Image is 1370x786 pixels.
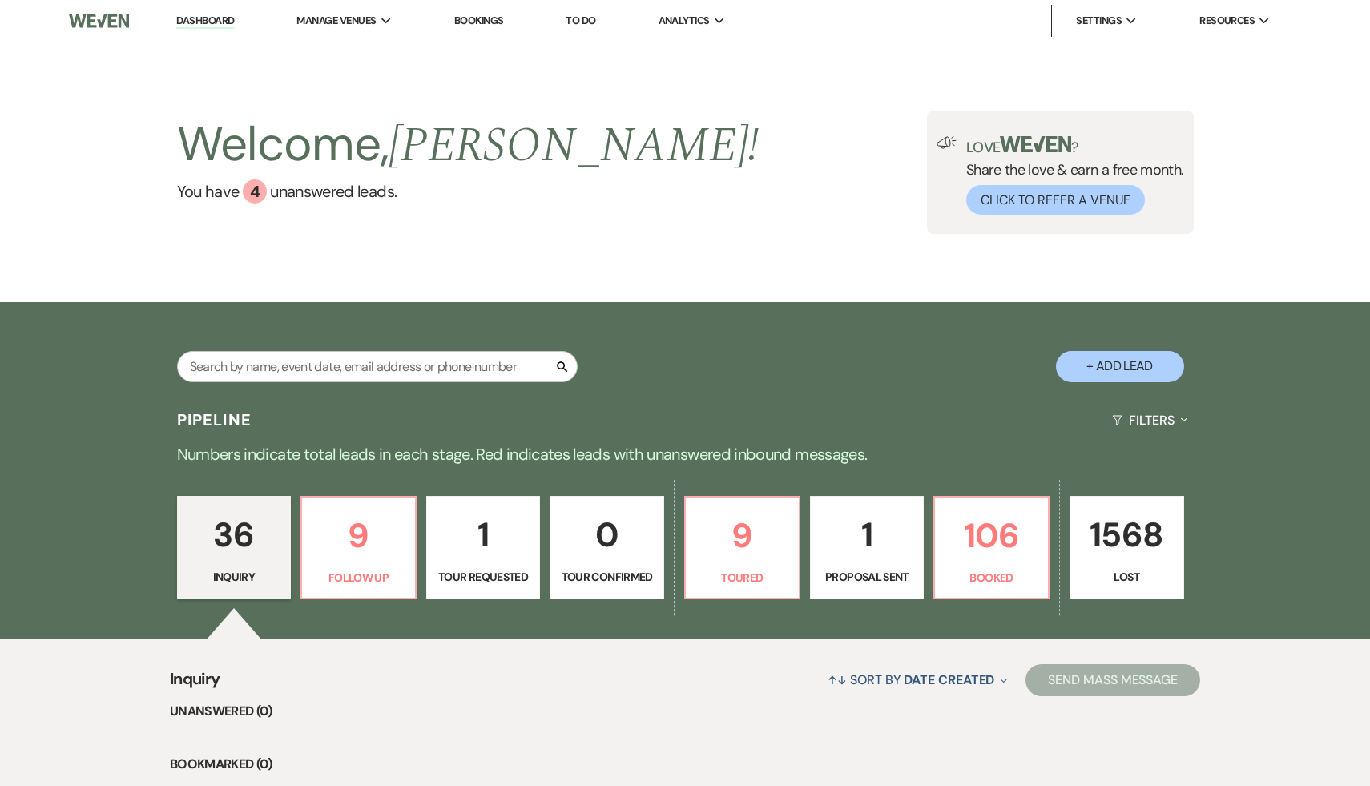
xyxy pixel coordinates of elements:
p: Booked [945,569,1038,586]
img: loud-speaker-illustration.svg [937,136,957,149]
a: 0Tour Confirmed [550,496,664,600]
button: Send Mass Message [1025,664,1200,696]
button: Sort By Date Created [821,659,1013,701]
p: Toured [695,569,789,586]
p: 1 [437,508,530,562]
p: Numbers indicate total leads in each stage. Red indicates leads with unanswered inbound messages. [108,441,1262,467]
p: Proposal Sent [820,568,914,586]
li: Unanswered (0) [170,701,1200,722]
span: Resources [1199,13,1255,29]
a: 1Proposal Sent [810,496,925,600]
p: Love ? [966,136,1184,155]
a: 36Inquiry [177,496,292,600]
button: Click to Refer a Venue [966,185,1145,215]
p: 36 [187,508,281,562]
h3: Pipeline [177,409,252,431]
span: Manage Venues [296,13,376,29]
a: 1Tour Requested [426,496,541,600]
div: Share the love & earn a free month. [957,136,1184,215]
span: Inquiry [170,667,220,701]
p: 0 [560,508,654,562]
p: 1 [820,508,914,562]
button: Filters [1106,399,1193,441]
h2: Welcome, [177,111,760,179]
span: [PERSON_NAME] ! [389,109,759,183]
a: 106Booked [933,496,1050,600]
p: Inquiry [187,568,281,586]
input: Search by name, event date, email address or phone number [177,351,578,382]
a: 9Toured [684,496,800,600]
a: Dashboard [176,14,234,29]
p: 1568 [1080,508,1174,562]
span: Date Created [904,671,994,688]
p: 9 [312,509,405,562]
p: 9 [695,509,789,562]
span: Settings [1076,13,1122,29]
a: Bookings [454,14,504,27]
span: ↑↓ [828,671,847,688]
div: 4 [243,179,267,204]
button: + Add Lead [1056,351,1184,382]
li: Bookmarked (0) [170,754,1200,775]
a: 9Follow Up [300,496,417,600]
p: Tour Requested [437,568,530,586]
a: You have 4 unanswered leads. [177,179,760,204]
span: Analytics [659,13,710,29]
a: To Do [566,14,595,27]
p: Lost [1080,568,1174,586]
img: Weven Logo [69,4,130,38]
p: 106 [945,509,1038,562]
p: Follow Up [312,569,405,586]
a: 1568Lost [1070,496,1184,600]
img: weven-logo-green.svg [1000,136,1071,152]
p: Tour Confirmed [560,568,654,586]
